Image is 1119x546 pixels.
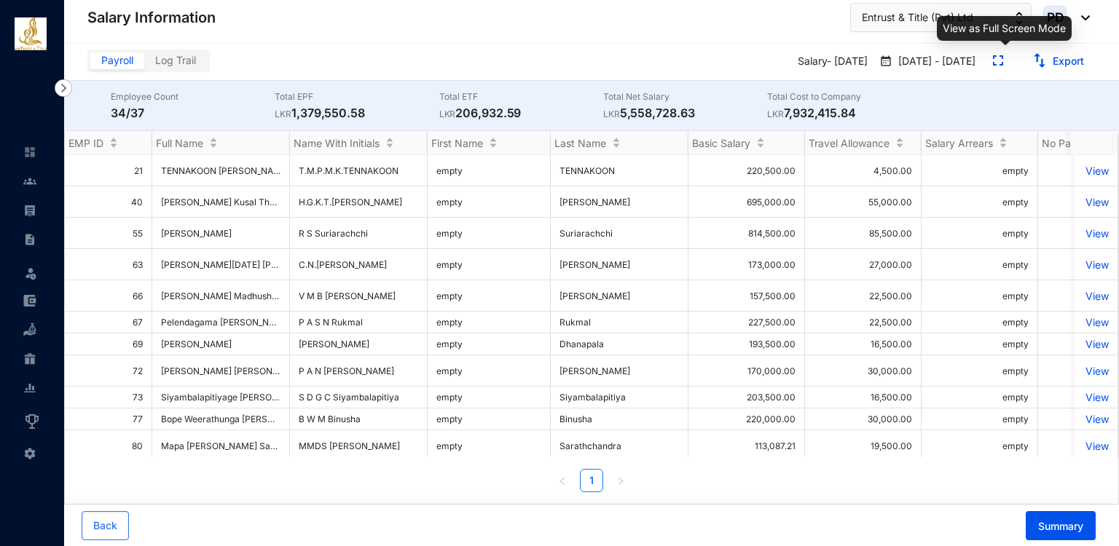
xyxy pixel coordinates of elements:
td: C.N.[PERSON_NAME] [290,249,428,280]
img: export.331d0dd4d426c9acf19646af862b8729.svg [1032,53,1047,68]
li: Gratuity [12,344,47,373]
li: Expenses [12,286,47,315]
td: 85,500.00 [805,218,922,249]
span: Mapa [PERSON_NAME] Sarathchandra [161,440,321,451]
a: 1 [581,470,602,491]
p: Total Net Salary [603,90,767,104]
a: View [1083,391,1109,403]
td: Siyambalapitiya [551,387,688,408]
span: No Pay [1042,137,1077,149]
th: Name With Initials [290,131,428,155]
span: Pelendagama [PERSON_NAME] Nirmana Rukmal [161,317,362,328]
span: Last Name [554,137,606,149]
p: View [1083,365,1109,377]
p: Salary Information [87,7,216,28]
li: Reports [12,373,47,403]
a: View [1083,338,1109,350]
td: [PERSON_NAME] [551,186,688,218]
td: 16,500.00 [805,333,922,355]
img: expand.44ba77930b780aef2317a7ddddf64422.svg [993,55,1003,66]
button: Summary [1026,511,1096,540]
td: Suriarachchi [551,218,688,249]
p: Total ETF [439,90,603,104]
td: empty [922,387,1038,408]
span: [PERSON_NAME] Madhusha Bamunuwita [PERSON_NAME] [161,290,404,301]
td: empty [428,218,551,249]
p: 34/37 [111,104,275,122]
p: View [1083,165,1109,177]
span: [PERSON_NAME] [161,339,280,349]
th: Travel Allowance [805,131,922,155]
td: 203,500.00 [688,387,805,408]
button: left [551,469,574,492]
button: right [609,469,632,492]
td: 40 [65,186,152,218]
span: Name With Initials [294,137,380,149]
td: empty [428,387,551,408]
td: empty [922,355,1038,387]
td: 22,500.00 [805,280,922,312]
td: 73 [65,387,152,408]
td: 55 [65,218,152,249]
td: R S Suriarachchi [290,218,428,249]
td: empty [922,280,1038,312]
img: payroll-unselected.b590312f920e76f0c668.svg [23,204,36,217]
a: View [1083,290,1109,302]
span: TENNAKOON [PERSON_NAME] [PERSON_NAME] TENNAKOON [161,165,420,176]
td: 66 [65,280,152,312]
td: 193,500.00 [688,333,805,355]
p: View [1083,227,1109,240]
td: P A S N Rukmal [290,312,428,333]
li: Contacts [12,167,47,196]
th: First Name [428,131,551,155]
p: LKR [275,107,291,122]
img: people-unselected.118708e94b43a90eceab.svg [23,175,36,188]
p: 7,932,415.84 [767,104,931,122]
td: 695,000.00 [688,186,805,218]
p: 206,932.59 [439,104,603,122]
th: Salary Arrears [922,131,1038,155]
span: [PERSON_NAME][DATE] [PERSON_NAME] [161,259,333,270]
p: Total EPF [275,90,439,104]
td: 173,000.00 [688,249,805,280]
span: Bope Weerathunga [PERSON_NAME] [161,414,313,424]
img: dropdown-black.8e83cc76930a90b1a4fdb6d089b7bf3a.svg [1074,15,1090,20]
span: Payroll [101,54,133,66]
a: View [1083,413,1109,425]
span: [PERSON_NAME] [PERSON_NAME] [161,365,305,376]
a: View [1083,196,1109,208]
td: [PERSON_NAME] [290,333,428,355]
td: empty [922,333,1038,355]
td: empty [428,155,551,186]
td: 113,087.21 [688,430,805,462]
span: Basic Salary [692,137,750,149]
td: Dhanapala [551,333,688,355]
p: Total Cost to Company [767,90,931,104]
td: empty [428,249,551,280]
li: Loan [12,315,47,344]
button: Back [82,511,129,540]
th: Last Name [551,131,688,155]
td: 220,500.00 [688,155,805,186]
a: View [1083,258,1109,271]
th: Basic Salary [688,131,805,155]
td: [PERSON_NAME] [551,249,688,280]
p: [DATE] - [DATE] [892,54,975,70]
p: View [1083,440,1109,452]
span: Entrust & Title (Pvt) Ltd [862,9,973,25]
button: Export [1021,50,1096,73]
span: left [558,477,567,486]
li: Previous Page [551,469,574,492]
td: [PERSON_NAME] [551,355,688,387]
img: home-unselected.a29eae3204392db15eaf.svg [23,146,36,159]
span: Log Trail [155,54,196,66]
td: empty [428,355,551,387]
td: empty [428,186,551,218]
td: 67 [65,312,152,333]
img: leave-unselected.2934df6273408c3f84d9.svg [23,266,38,280]
td: 157,500.00 [688,280,805,312]
p: 1,379,550.58 [275,104,439,122]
